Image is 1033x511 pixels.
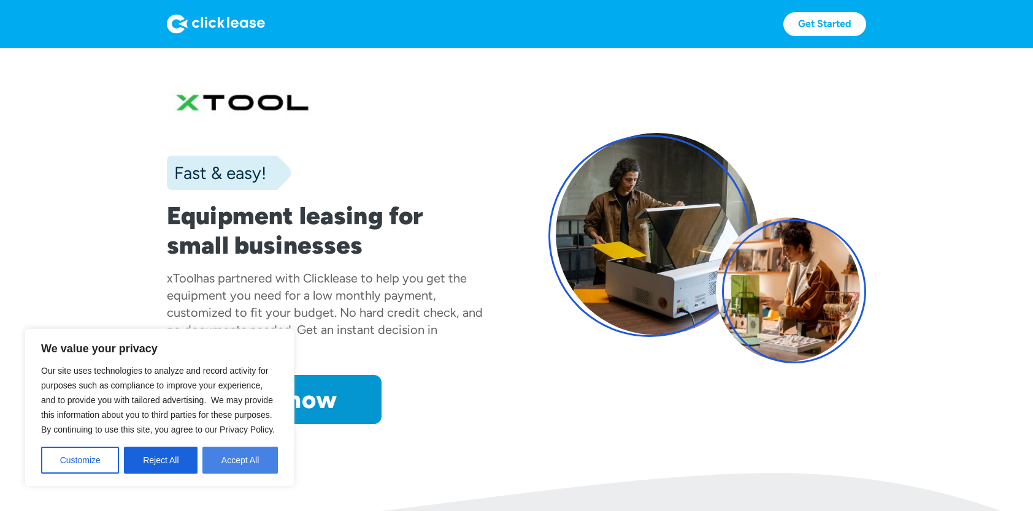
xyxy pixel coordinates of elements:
button: Customize [41,447,119,474]
div: xTool [167,271,196,286]
button: Reject All [124,447,198,474]
a: Get Started [783,12,866,36]
div: Fast & easy! [167,161,266,185]
button: Accept All [202,447,278,474]
p: We value your privacy [41,341,278,356]
h1: Equipment leasing for small businesses [167,201,485,260]
div: has partnered with Clicklease to help you get the equipment you need for a low monthly payment, c... [167,271,483,354]
span: Our site uses technologies to analyze and record activity for purposes such as compliance to impr... [41,366,275,434]
img: Logo [167,14,265,34]
div: We value your privacy [25,328,294,486]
